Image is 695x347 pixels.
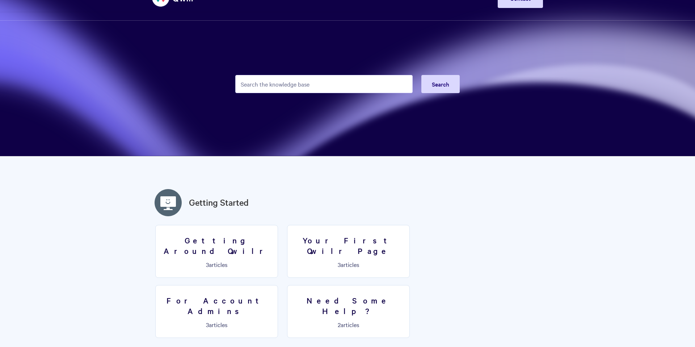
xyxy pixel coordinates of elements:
h3: For Account Admins [160,295,273,316]
a: Getting Started [189,196,249,209]
p: articles [160,321,273,328]
a: For Account Admins 3articles [155,285,278,338]
p: articles [292,261,405,268]
span: 3 [206,260,209,268]
a: Getting Around Qwilr 3articles [155,225,278,278]
h3: Your First Qwilr Page [292,235,405,256]
span: Search [432,80,449,88]
span: 3 [338,260,341,268]
p: articles [160,261,273,268]
h3: Getting Around Qwilr [160,235,273,256]
button: Search [421,75,460,93]
a: Need Some Help? 2articles [287,285,410,338]
p: articles [292,321,405,328]
input: Search the knowledge base [235,75,413,93]
h3: Need Some Help? [292,295,405,316]
span: 2 [338,321,341,329]
span: 3 [206,321,209,329]
a: Your First Qwilr Page 3articles [287,225,410,278]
